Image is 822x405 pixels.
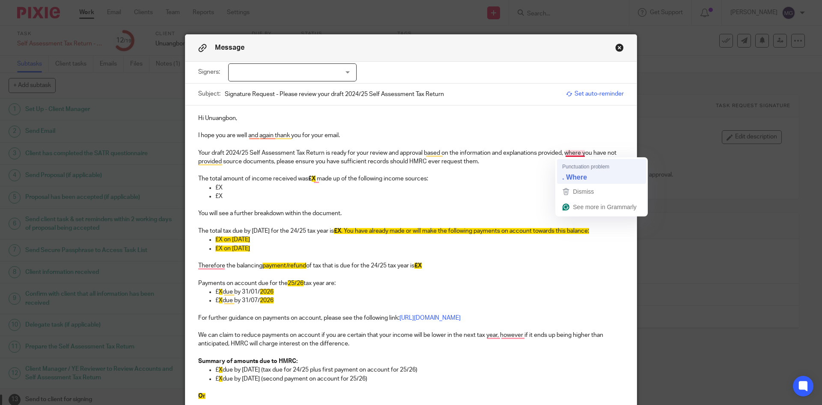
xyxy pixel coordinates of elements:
span: Or [198,393,205,399]
p: You will see a further breakdown within the document. [198,209,624,218]
label: Subject: [198,90,220,98]
p: £X [215,183,624,192]
p: We can claim to reduce payments on account if you are certain that your income will be lower in t... [198,331,624,348]
label: Signers: [198,68,224,76]
span: X [219,376,223,382]
span: £X on [DATE] [215,246,250,252]
span: X [312,176,316,182]
span: You have already made or will make the following payments on account towards this balance: [344,228,589,234]
p: The total tax due by [DATE] for the 24/25 tax year is [198,227,624,235]
strong: Summary of amounts due to HMRC: [198,358,298,364]
span: £X on [DATE] [215,237,250,243]
p: For further guidance on payments on account, please see the following link: [198,314,624,322]
span: payment/refund [262,263,306,269]
span: X [219,297,223,303]
span: 2026 [260,289,274,295]
p: Payments on account due for the tax year are: [198,279,624,288]
span: . [341,228,342,234]
p: £ due by [DATE] (second payment on account for 25/26) [215,375,624,383]
p: Hi Unuangbon, [198,114,624,123]
strong: £ [308,176,317,182]
p: £ due by 31/01/ [215,288,624,296]
p: I hope you are well and again thank you for your email. [198,131,624,140]
span: £X [334,228,341,234]
span: X [219,367,223,373]
p: £ due by [DATE] (tax due for 24/25 plus first payment on account for 25/26) [215,366,624,374]
span: 25/26 [288,280,304,286]
p: Therefore the balancing of tax that is due for the 24/25 tax year is [198,261,624,270]
span: 2026 [260,297,274,303]
a: [URL][DOMAIN_NAME] [399,315,461,321]
span: Set auto-reminder [566,90,624,98]
p: The total amount of income received was made up of the following income sources: [198,174,624,183]
span: £X [414,263,422,269]
span: X [219,289,223,295]
p: Your draft 2024/25 Self Assessment Tax Return is ready for your review and approval based on the ... [198,149,624,166]
p: £ due by 31/07/ [215,296,624,305]
p: £X [215,192,624,201]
